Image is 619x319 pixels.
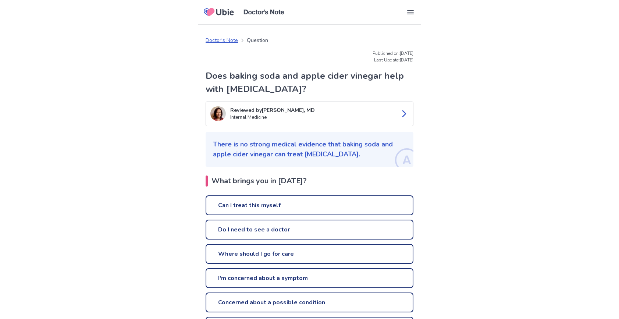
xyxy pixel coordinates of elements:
img: Suo Lee [210,106,226,121]
a: Can I treat this myself [206,195,413,215]
h1: Does baking soda and apple cider vinegar help with [MEDICAL_DATA]? [206,69,413,96]
a: Suo LeeReviewed by[PERSON_NAME], MDInternal Medicine [206,102,413,126]
p: Reviewed by [PERSON_NAME], MD [230,106,394,114]
a: I'm concerned about a symptom [206,268,413,288]
a: Concerned about a possible condition [206,293,413,312]
h2: What brings you in [DATE]? [206,176,413,187]
p: Question [247,36,268,44]
nav: breadcrumb [206,36,268,44]
a: Do I need to see a doctor [206,220,413,240]
a: Doctor's Note [206,36,238,44]
a: Where should I go for care [206,244,413,264]
p: Internal Medicine [230,114,394,121]
p: There is no strong medical evidence that baking soda and apple cider vinegar can treat [MEDICAL_D... [213,139,406,159]
p: Published on: [DATE] Last Update: [DATE] [206,50,413,63]
img: Doctors Note Logo [243,10,284,15]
